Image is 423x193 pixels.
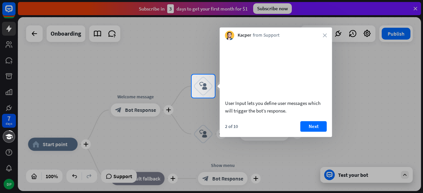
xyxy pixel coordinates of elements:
[323,33,327,37] i: close
[225,123,238,129] div: 2 of 10
[238,32,251,39] span: Kacper
[5,3,25,22] button: Open LiveChat chat widget
[199,82,207,90] i: block_user_input
[300,121,327,132] button: Next
[253,32,280,39] span: from Support
[225,99,327,114] div: User Input lets you define user messages which will trigger the bot’s response.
